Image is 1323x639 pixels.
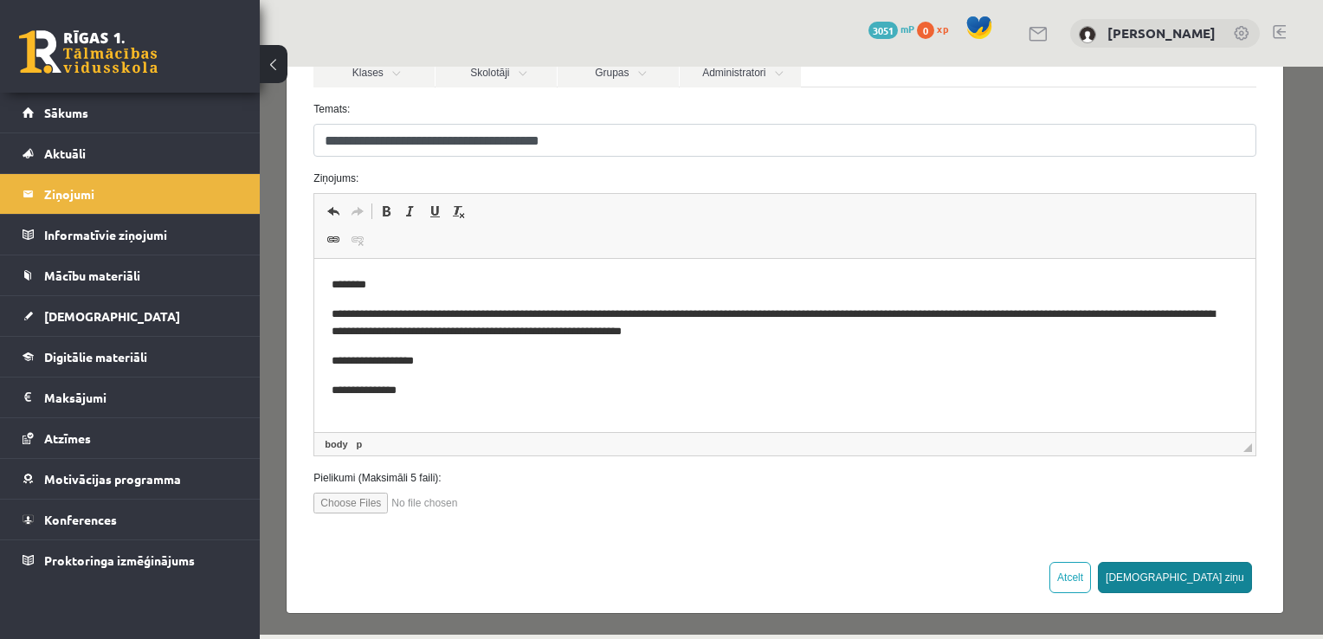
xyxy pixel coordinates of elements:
a: 0 xp [917,22,957,35]
span: Konferences [44,512,117,527]
button: Atcelt [790,495,831,526]
label: Ziņojums: [41,104,1009,119]
a: Treknraksts (vadīšanas taustiņš+B) [114,133,139,156]
a: Informatīvie ziņojumi [23,215,238,255]
span: 0 [917,22,934,39]
span: Aktuāli [44,145,86,161]
span: Sākums [44,105,88,120]
span: Motivācijas programma [44,471,181,487]
a: [DEMOGRAPHIC_DATA] [23,296,238,336]
a: Mācību materiāli [23,255,238,295]
a: Maksājumi [23,378,238,417]
span: 3051 [868,22,898,39]
a: Proktoringa izmēģinājums [23,540,238,580]
a: Saite (vadīšanas taustiņš+K) [61,162,86,184]
span: xp [937,22,948,35]
a: Atcelt (vadīšanas taustiņš+Z) [61,133,86,156]
a: Konferences [23,500,238,539]
button: [DEMOGRAPHIC_DATA] ziņu [838,495,992,526]
legend: Maksājumi [44,378,238,417]
span: mP [900,22,914,35]
iframe: Bagātinātā teksta redaktors, wiswyg-editor-47363809986020-1756645964-116 [55,192,995,365]
a: Ziņojumi [23,174,238,214]
a: Motivācijas programma [23,459,238,499]
a: body elements [61,370,91,385]
a: p elements [94,370,106,385]
span: Digitālie materiāli [44,349,147,365]
span: Mācību materiāli [44,268,140,283]
a: Atzīmes [23,418,238,458]
a: Digitālie materiāli [23,337,238,377]
a: Slīpraksts (vadīšanas taustiņš+I) [139,133,163,156]
legend: Informatīvie ziņojumi [44,215,238,255]
a: Rīgas 1. Tālmācības vidusskola [19,30,158,74]
a: 3051 mP [868,22,914,35]
label: Pielikumi (Maksimāli 5 faili): [41,403,1009,419]
span: Atzīmes [44,430,91,446]
img: Paula Svilāne [1079,26,1096,43]
a: Atkārtot (vadīšanas taustiņš+Y) [86,133,110,156]
legend: Ziņojumi [44,174,238,214]
a: Pasvītrojums (vadīšanas taustiņš+U) [163,133,187,156]
a: [PERSON_NAME] [1107,24,1216,42]
span: [DEMOGRAPHIC_DATA] [44,308,180,324]
label: Temats: [41,35,1009,50]
span: Proktoringa izmēģinājums [44,552,195,568]
span: Mērogot [984,377,992,385]
a: Aktuāli [23,133,238,173]
a: Noņemt stilus [187,133,211,156]
a: Atsaistīt [86,162,110,184]
a: Sākums [23,93,238,132]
